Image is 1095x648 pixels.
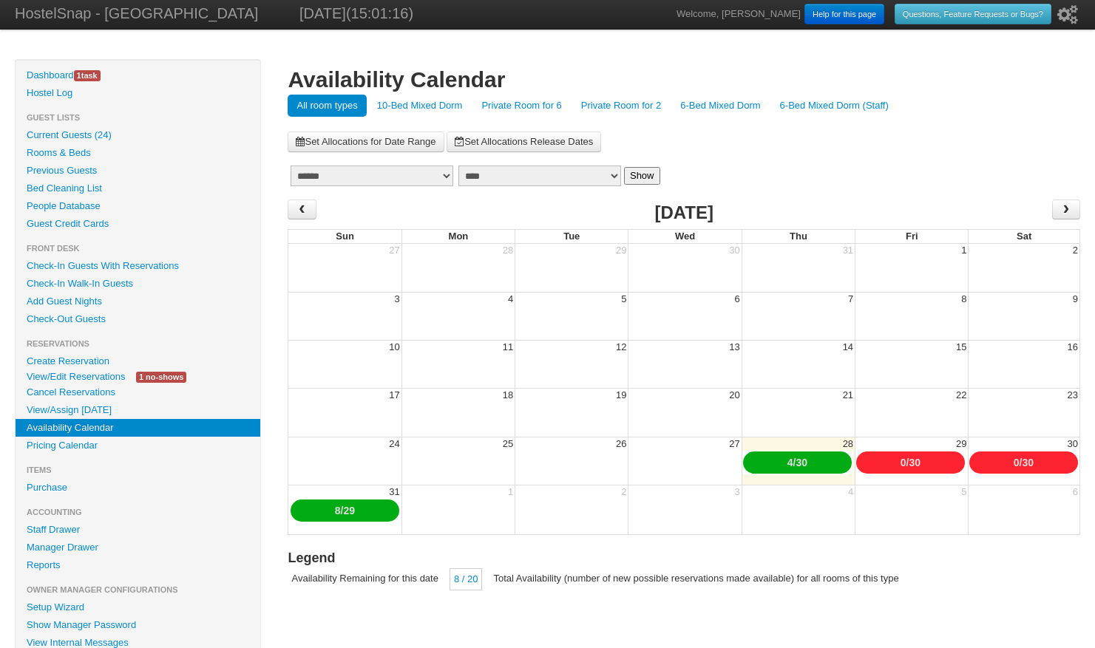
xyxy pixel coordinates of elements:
[855,229,968,244] th: Fri
[16,66,260,84] a: Dashboard1task
[901,457,906,468] a: 0
[614,341,628,354] div: 12
[125,369,197,384] a: 1 no-shows
[16,437,260,454] a: Pricing Calendar
[1066,389,1079,402] div: 23
[742,229,855,244] th: Thu
[16,275,260,293] a: Check-In Walk-In Guests
[1060,198,1072,220] span: ›
[614,437,628,451] div: 26
[16,369,136,384] a: View/Edit Reservations
[16,581,260,598] li: Owner Manager Configurations
[16,616,260,634] a: Show Manager Password
[288,66,1080,93] h1: Availability Calendar
[16,556,260,574] a: Reports
[16,503,260,521] li: Accounting
[955,341,968,354] div: 15
[344,505,356,516] a: 29
[841,341,855,354] div: 14
[969,451,1078,474] div: /
[841,437,855,451] div: 28
[960,244,968,257] div: 1
[1023,457,1034,468] a: 30
[620,293,628,306] div: 5
[288,229,401,244] th: Sun
[968,229,1080,244] th: Sat
[728,244,741,257] div: 30
[136,372,186,383] span: 1 no-shows
[387,244,401,257] div: 27
[515,229,628,244] th: Tue
[960,485,968,499] div: 5
[387,437,401,451] div: 24
[16,197,260,215] a: People Database
[16,293,260,310] a: Add Guest Nights
[16,144,260,162] a: Rooms & Beds
[16,479,260,497] a: Purchase
[1071,485,1079,499] div: 6
[620,485,628,499] div: 2
[291,499,399,522] div: /
[628,229,741,244] th: Wed
[296,198,308,220] span: ‹
[346,5,413,21] span: (15:01:16)
[671,95,769,117] a: 6-Bed Mixed Dorm
[288,95,366,117] a: All room types
[614,244,628,257] div: 29
[472,95,570,117] a: Private Room for 6
[16,461,260,479] li: Items
[955,389,968,402] div: 22
[506,485,515,499] div: 1
[796,457,808,468] a: 30
[506,293,515,306] div: 4
[614,389,628,402] div: 19
[1066,341,1079,354] div: 16
[16,180,260,197] a: Bed Cleaning List
[960,293,968,306] div: 8
[728,389,741,402] div: 20
[16,383,260,401] a: Cancel Reservations
[804,4,884,24] a: Help for this page
[288,568,441,589] div: Availability Remaining for this date
[387,389,401,402] div: 17
[447,132,601,152] a: Set Allocations Release Dates
[16,598,260,616] a: Setup Wizard
[501,437,515,451] div: 25
[387,485,401,499] div: 31
[335,505,341,516] a: 8
[16,352,260,370] a: Create Reservation
[771,95,898,117] a: 6-Bed Mixed Dorm (Staff)
[955,437,968,451] div: 29
[895,4,1051,24] a: Questions, Feature Requests or Bugs?
[450,568,483,590] div: 8 / 20
[16,84,260,102] a: Hostel Log
[489,568,902,589] div: Total Availability (number of new possible reservations made available) for all rooms of this type
[16,126,260,144] a: Current Guests (24)
[909,457,921,468] a: 30
[501,389,515,402] div: 18
[16,419,260,437] a: Availability Calendar
[1071,244,1079,257] div: 2
[401,229,515,244] th: Mon
[1014,457,1020,468] a: 0
[856,451,965,474] div: /
[733,293,742,306] div: 6
[16,257,260,275] a: Check-In Guests With Reservations
[787,457,793,468] a: 4
[733,485,742,499] div: 3
[572,95,670,117] a: Private Room for 2
[16,310,260,328] a: Check-Out Guests
[74,70,101,81] span: task
[16,239,260,257] li: Front Desk
[16,215,260,233] a: Guest Credit Cards
[288,132,444,152] a: Set Allocations for Date Range
[501,244,515,257] div: 28
[16,521,260,539] a: Staff Drawer
[1057,5,1078,24] i: Setup Wizard
[1071,293,1079,306] div: 9
[841,389,855,402] div: 21
[16,335,260,352] li: Reservations
[368,95,472,117] a: 10-Bed Mixed Dorm
[501,341,515,354] div: 11
[16,401,260,419] a: View/Assign [DATE]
